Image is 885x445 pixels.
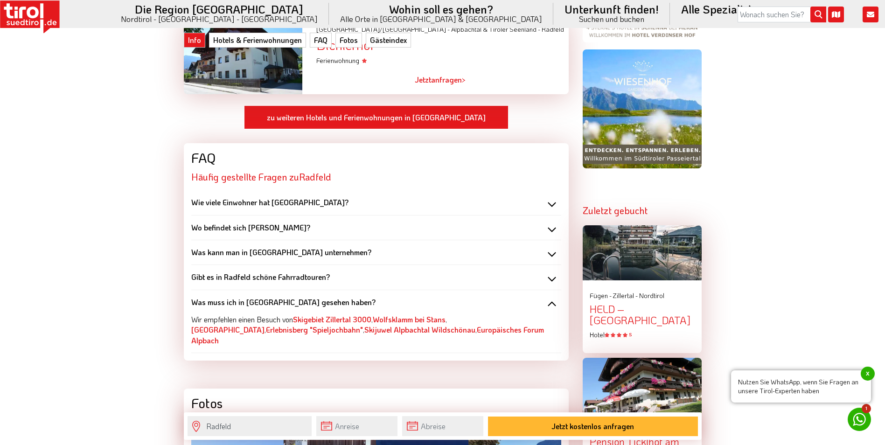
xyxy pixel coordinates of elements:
span: Zillertal - [613,291,638,300]
input: Wonach suchen Sie? [738,7,826,22]
div: HELD – [GEOGRAPHIC_DATA] [590,304,695,326]
b: Was kann man in [GEOGRAPHIC_DATA] unternehmen? [191,247,371,257]
span: Nordtirol [639,291,664,300]
span: Nutzen Sie WhatsApp, wenn Sie Fragen an unsere Tirol-Experten haben [731,370,871,403]
a: [GEOGRAPHIC_DATA] [191,325,265,334]
div: Wir empfehlen einen Besuch von , , , , , [191,307,561,346]
input: Anreise [316,416,397,436]
small: Suchen und buchen [564,15,659,23]
div: FAQ [191,151,561,165]
div: Bichlerhof [316,38,568,52]
span: 1 [862,404,871,413]
b: Wie viele Einwohner hat [GEOGRAPHIC_DATA]? [191,197,348,207]
a: Info [184,33,205,48]
div: Fotos [191,396,561,410]
div: Hotel [590,330,695,340]
b: Was muss ich in [GEOGRAPHIC_DATA] gesehen haben? [191,297,376,307]
a: Hotels & Ferienwohnungen [209,33,306,48]
a: Jetztanfragen> [415,69,466,90]
strong: Zuletzt gebucht [583,204,648,216]
sup: S [629,331,632,338]
a: Gästeindex [366,33,411,48]
span: x [861,367,875,381]
button: Jetzt kostenlos anfragen [488,417,698,436]
small: Nordtirol - [GEOGRAPHIC_DATA] - [GEOGRAPHIC_DATA] [121,15,318,23]
span: > [462,75,466,84]
span: Fügen - [590,291,612,300]
b: Wo befindet sich [PERSON_NAME]? [191,222,310,232]
a: Fügen - Zillertal - Nordtirol HELD – [GEOGRAPHIC_DATA] Hotel S [590,291,695,340]
b: Gibt es in Radfeld schöne Fahrradtouren? [191,272,330,282]
a: Skijuwel Alpbachtal Wildschönau [364,325,475,334]
a: Erlebnisberg "Spieljochbahn" [266,325,363,334]
input: Wo soll's hingehen? [188,416,312,436]
a: FAQ [310,33,332,48]
a: Wolfsklamm bei Stans [373,314,446,324]
span: Jetzt [415,75,431,84]
span: Radfeld [299,172,331,182]
a: Europäisches Forum Alpbach [191,325,544,345]
small: Alle Orte in [GEOGRAPHIC_DATA] & [GEOGRAPHIC_DATA] [340,15,542,23]
a: Skigebiet Zillertal 3000 [293,314,371,324]
img: wiesenhof-sommer.jpg [583,49,702,168]
a: 1 Nutzen Sie WhatsApp, wenn Sie Fragen an unsere Tirol-Experten habenx [848,408,871,431]
h2: Häufig gestellte Fragen zu [191,172,561,182]
span: Ferienwohnung [316,56,367,65]
input: Abreise [402,416,483,436]
i: Karte öffnen [828,7,844,22]
a: Fotos [335,33,362,48]
i: Kontakt [863,7,878,22]
a: zu weiteren Hotels und Ferienwohnungen in [GEOGRAPHIC_DATA] [244,105,509,130]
